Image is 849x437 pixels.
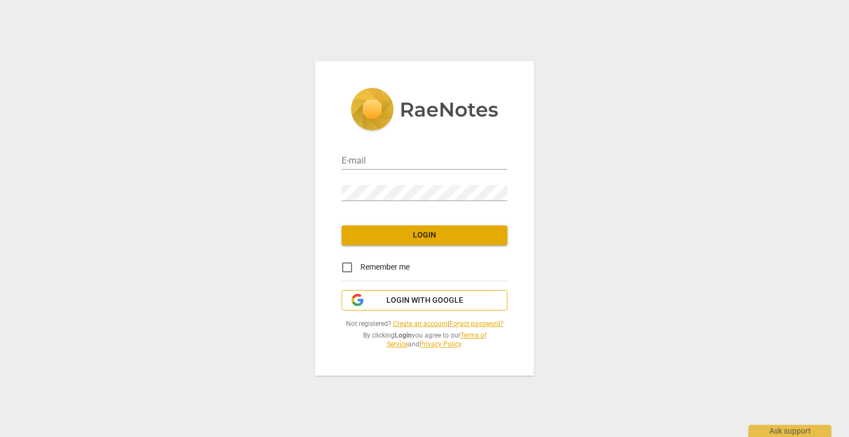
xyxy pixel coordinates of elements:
a: Create an account [393,320,448,328]
span: Remember me [360,261,410,273]
img: 5ac2273c67554f335776073100b6d88f.svg [350,88,499,133]
a: Forgot password? [449,320,504,328]
b: Login [395,331,412,339]
button: Login [342,225,507,245]
a: Terms of Service [387,331,486,349]
a: Privacy Policy [420,340,461,348]
span: By clicking you agree to our and . [342,331,507,349]
span: Login [350,230,499,241]
div: Ask support [748,425,831,437]
button: Login with Google [342,290,507,311]
span: Not registered? | [342,319,507,329]
span: Login with Google [386,295,463,306]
